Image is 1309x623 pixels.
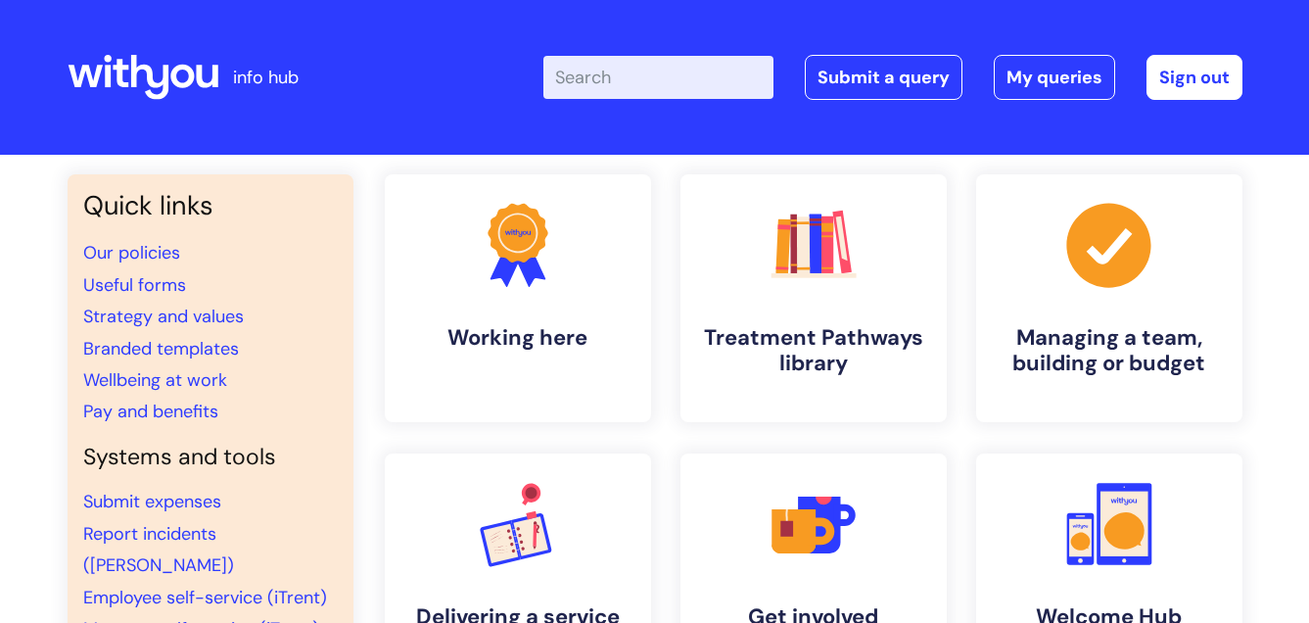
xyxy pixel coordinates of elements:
[83,368,227,392] a: Wellbeing at work
[992,325,1227,377] h4: Managing a team, building or budget
[83,444,338,471] h4: Systems and tools
[385,174,651,422] a: Working here
[696,325,931,377] h4: Treatment Pathways library
[994,55,1115,100] a: My queries
[83,190,338,221] h3: Quick links
[1146,55,1242,100] a: Sign out
[680,174,947,422] a: Treatment Pathways library
[83,305,244,328] a: Strategy and values
[543,56,773,99] input: Search
[83,522,234,577] a: Report incidents ([PERSON_NAME])
[83,400,218,423] a: Pay and benefits
[233,62,299,93] p: info hub
[83,273,186,297] a: Useful forms
[805,55,962,100] a: Submit a query
[400,325,635,351] h4: Working here
[83,241,180,264] a: Our policies
[83,490,221,513] a: Submit expenses
[83,337,239,360] a: Branded templates
[543,55,1242,100] div: | -
[976,174,1242,422] a: Managing a team, building or budget
[83,586,327,609] a: Employee self-service (iTrent)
